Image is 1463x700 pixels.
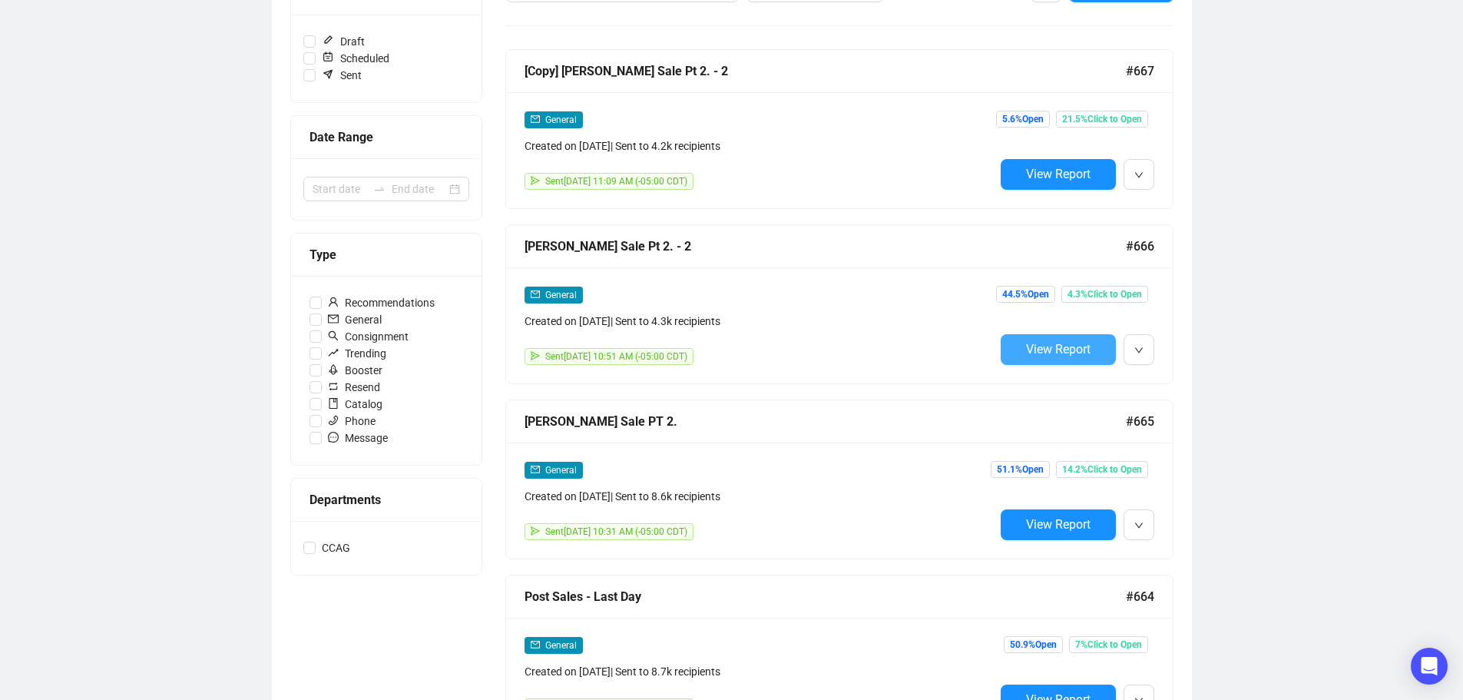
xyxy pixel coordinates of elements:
[322,379,386,396] span: Resend
[1001,159,1116,190] button: View Report
[505,224,1173,384] a: [PERSON_NAME] Sale Pt 2. - 2#666mailGeneralCreated on [DATE]| Sent to 4.3k recipientssendSent[DAT...
[316,50,396,67] span: Scheduled
[373,183,386,195] span: to
[1061,286,1148,303] span: 4.3% Click to Open
[322,362,389,379] span: Booster
[322,311,388,328] span: General
[991,461,1050,478] span: 51.1% Open
[328,381,339,392] span: retweet
[316,539,356,556] span: CCAG
[1134,346,1144,355] span: down
[1056,111,1148,128] span: 21.5% Click to Open
[322,413,382,430] span: Phone
[1001,509,1116,540] button: View Report
[1134,171,1144,180] span: down
[531,176,540,185] span: send
[1004,636,1063,653] span: 50.9% Open
[328,398,339,409] span: book
[531,465,540,474] span: mail
[545,176,687,187] span: Sent [DATE] 11:09 AM (-05:00 CDT)
[525,488,995,505] div: Created on [DATE] | Sent to 8.6k recipients
[531,114,540,124] span: mail
[309,490,463,509] div: Departments
[525,663,995,680] div: Created on [DATE] | Sent to 8.7k recipients
[322,328,415,345] span: Consignment
[996,111,1050,128] span: 5.6% Open
[525,237,1126,256] div: [PERSON_NAME] Sale Pt 2. - 2
[531,526,540,536] span: send
[328,415,339,426] span: phone
[1026,167,1091,181] span: View Report
[545,465,577,476] span: General
[545,351,687,362] span: Sent [DATE] 10:51 AM (-05:00 CDT)
[309,128,463,147] div: Date Range
[545,290,577,300] span: General
[1126,61,1154,81] span: #667
[328,330,339,341] span: search
[545,640,577,651] span: General
[545,526,687,537] span: Sent [DATE] 10:31 AM (-05:00 CDT)
[309,245,463,264] div: Type
[1069,636,1148,653] span: 7% Click to Open
[505,49,1173,209] a: [Copy] [PERSON_NAME] Sale Pt 2. - 2#667mailGeneralCreated on [DATE]| Sent to 4.2k recipientssendS...
[545,114,577,125] span: General
[525,313,995,330] div: Created on [DATE] | Sent to 4.3k recipients
[531,351,540,360] span: send
[322,294,441,311] span: Recommendations
[392,181,446,197] input: End date
[1056,461,1148,478] span: 14.2% Click to Open
[328,347,339,358] span: rise
[316,33,371,50] span: Draft
[373,183,386,195] span: swap-right
[313,181,367,197] input: Start date
[322,345,392,362] span: Trending
[316,67,368,84] span: Sent
[1001,334,1116,365] button: View Report
[1126,587,1154,606] span: #664
[525,412,1126,431] div: [PERSON_NAME] Sale PT 2.
[1126,412,1154,431] span: #665
[322,396,389,413] span: Catalog
[531,290,540,299] span: mail
[1411,648,1448,685] div: Open Intercom Messenger
[328,314,339,324] span: mail
[1026,342,1091,357] span: View Report
[525,587,1126,606] div: Post Sales - Last Day
[525,138,995,154] div: Created on [DATE] | Sent to 4.2k recipients
[505,400,1173,559] a: [PERSON_NAME] Sale PT 2.#665mailGeneralCreated on [DATE]| Sent to 8.6k recipientssendSent[DATE] 1...
[328,297,339,307] span: user
[1126,237,1154,256] span: #666
[1026,517,1091,532] span: View Report
[1134,521,1144,530] span: down
[328,364,339,375] span: rocket
[996,286,1055,303] span: 44.5% Open
[531,640,540,649] span: mail
[322,430,394,446] span: Message
[525,61,1126,81] div: [Copy] [PERSON_NAME] Sale Pt 2. - 2
[328,432,339,443] span: message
